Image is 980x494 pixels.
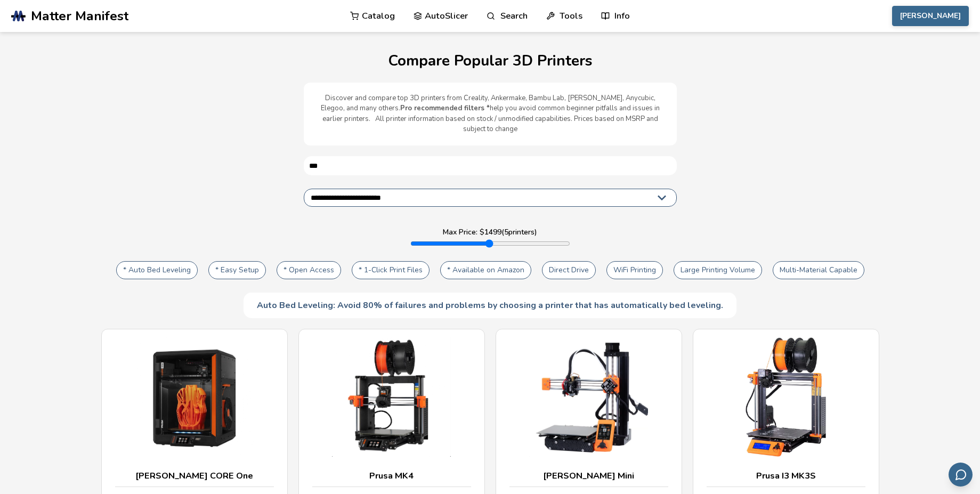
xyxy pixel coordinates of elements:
[352,261,430,279] button: * 1-Click Print Files
[400,103,490,113] b: Pro recommended filters *
[674,261,762,279] button: Large Printing Volume
[116,261,198,279] button: * Auto Bed Leveling
[314,93,666,135] p: Discover and compare top 3D printers from Creality, Ankermake, Bambu Lab, [PERSON_NAME], Anycubic...
[892,6,969,26] button: [PERSON_NAME]
[11,53,969,69] h1: Compare Popular 3D Printers
[31,9,128,23] span: Matter Manifest
[773,261,864,279] button: Multi-Material Capable
[443,228,537,237] label: Max Price: $ 1499 ( 5 printers)
[440,261,531,279] button: * Available on Amazon
[312,471,471,481] h3: Prusa MK4
[208,261,266,279] button: * Easy Setup
[509,471,668,481] h3: [PERSON_NAME] Mini
[606,261,663,279] button: WiFi Printing
[277,261,341,279] button: * Open Access
[707,471,865,481] h3: Prusa I3 MK3S
[115,471,274,481] h3: [PERSON_NAME] CORE One
[244,293,736,318] div: Auto Bed Leveling: Avoid 80% of failures and problems by choosing a printer that has automaticall...
[542,261,596,279] button: Direct Drive
[949,463,973,487] button: Send feedback via email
